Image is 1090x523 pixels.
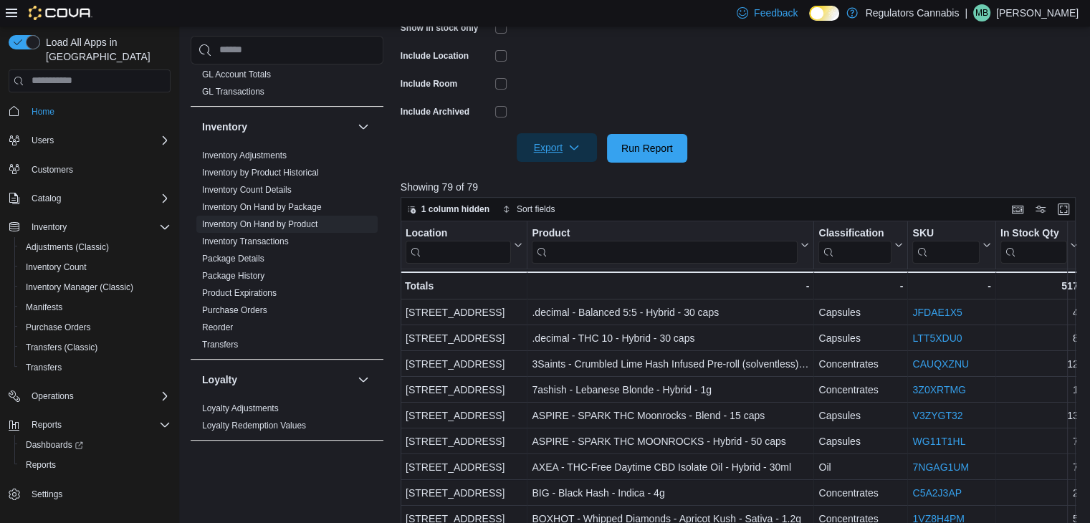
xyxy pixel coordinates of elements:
[497,201,560,218] button: Sort fields
[26,219,171,236] span: Inventory
[202,340,238,350] a: Transfers
[14,455,176,475] button: Reports
[406,407,522,424] div: [STREET_ADDRESS]
[421,203,489,215] span: 1 column hidden
[818,277,903,294] div: -
[912,226,979,240] div: SKU
[202,271,264,281] a: Package History
[3,415,176,435] button: Reports
[191,147,383,359] div: Inventory
[532,459,809,476] div: AXEA - THC-Free Daytime CBD Isolate Oil - Hybrid - 30ml
[32,135,54,146] span: Users
[912,307,962,318] a: JFDAE1X5
[14,297,176,317] button: Manifests
[202,219,317,230] span: Inventory On Hand by Product
[1032,201,1049,218] button: Display options
[532,226,798,240] div: Product
[202,236,289,247] span: Inventory Transactions
[401,180,1083,194] p: Showing 79 of 79
[26,388,171,405] span: Operations
[202,150,287,161] span: Inventory Adjustments
[912,487,961,499] a: C5A2J3AP
[818,459,903,476] div: Oil
[29,6,92,20] img: Cova
[355,371,372,388] button: Loyalty
[191,400,383,440] div: Loyalty
[401,50,469,62] label: Include Location
[406,226,511,240] div: Location
[532,433,809,450] div: ASPIRE - SPARK THC MOONROCKS - Hybrid - 50 caps
[202,254,264,264] a: Package Details
[20,299,68,316] a: Manifests
[3,101,176,122] button: Home
[1000,226,1067,263] div: In Stock Qty
[1000,355,1079,373] div: 12
[26,132,171,149] span: Users
[14,358,176,378] button: Transfers
[40,35,171,64] span: Load All Apps in [GEOGRAPHIC_DATA]
[3,159,176,180] button: Customers
[32,164,73,176] span: Customers
[865,4,959,21] p: Regulators Cannabis
[202,373,352,387] button: Loyalty
[20,359,67,376] a: Transfers
[818,355,903,373] div: Concentrates
[525,133,588,162] span: Export
[818,381,903,398] div: Concentrates
[26,161,79,178] a: Customers
[532,407,809,424] div: ASPIRE - SPARK THC Moonrocks - Blend - 15 caps
[20,259,171,276] span: Inventory Count
[818,484,903,502] div: Concentrates
[818,407,903,424] div: Capsules
[621,141,673,155] span: Run Report
[202,120,352,134] button: Inventory
[26,416,67,433] button: Reports
[14,317,176,337] button: Purchase Orders
[1000,381,1079,398] div: 1
[912,226,990,263] button: SKU
[26,282,133,293] span: Inventory Manager (Classic)
[26,439,83,451] span: Dashboards
[32,390,74,402] span: Operations
[202,305,267,315] a: Purchase Orders
[202,236,289,246] a: Inventory Transactions
[14,435,176,455] a: Dashboards
[202,454,226,468] h3: OCM
[26,486,68,503] a: Settings
[1000,459,1079,476] div: 7
[1000,330,1079,347] div: 8
[1000,407,1079,424] div: 13
[26,241,109,253] span: Adjustments (Classic)
[355,452,372,469] button: OCM
[26,219,72,236] button: Inventory
[1000,226,1079,263] button: In Stock Qty
[517,133,597,162] button: Export
[406,226,522,263] button: Location
[26,190,67,207] button: Catalog
[532,381,809,398] div: 7ashish - Lebanese Blonde - Hybrid - 1g
[912,410,962,421] a: V3ZYGT32
[202,150,287,160] a: Inventory Adjustments
[401,22,479,34] label: Show in stock only
[20,319,97,336] a: Purchase Orders
[406,433,522,450] div: [STREET_ADDRESS]
[975,4,988,21] span: MB
[26,103,60,120] a: Home
[14,237,176,257] button: Adjustments (Classic)
[202,202,322,212] a: Inventory On Hand by Package
[1000,433,1079,450] div: 7
[532,355,809,373] div: 3Saints - Crumbled Lime Hash Infused Pre-roll (solventless) - Sativa - 1x0.5g
[965,4,967,21] p: |
[818,304,903,321] div: Capsules
[20,319,171,336] span: Purchase Orders
[26,261,87,273] span: Inventory Count
[818,433,903,450] div: Capsules
[202,403,279,413] a: Loyalty Adjustments
[202,322,233,333] span: Reorder
[26,102,171,120] span: Home
[202,339,238,350] span: Transfers
[20,436,171,454] span: Dashboards
[532,330,809,347] div: .decimal - THC 10 - Hybrid - 30 caps
[14,257,176,277] button: Inventory Count
[607,134,687,163] button: Run Report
